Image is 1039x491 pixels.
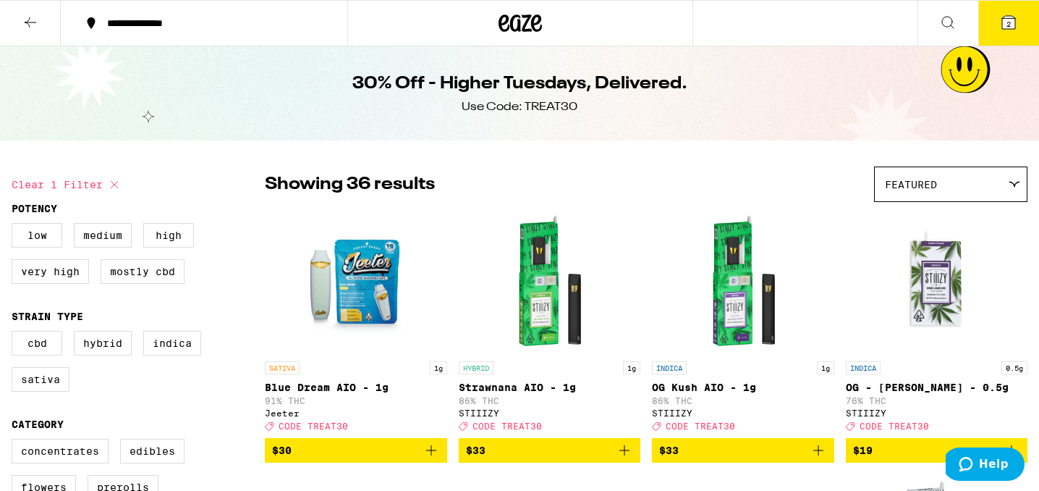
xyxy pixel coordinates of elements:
[459,438,641,463] button: Add to bag
[846,438,1028,463] button: Add to bag
[466,445,485,456] span: $33
[430,361,447,374] p: 1g
[459,396,641,406] p: 86% THC
[265,172,435,197] p: Showing 36 results
[459,408,641,418] div: STIIIZY
[459,361,493,374] p: HYBRID
[12,259,89,284] label: Very High
[846,361,881,374] p: INDICA
[1006,20,1011,28] span: 2
[1001,361,1027,374] p: 0.5g
[143,331,201,356] label: Indica
[74,223,132,248] label: Medium
[459,209,641,438] a: Open page for Strawnana AIO - 1g from STIIIZY
[265,361,300,374] p: SATIVA
[846,408,1028,418] div: STIIIZY
[864,209,1009,354] img: STIIIZY - OG - King Louis XIII - 0.5g
[671,209,815,354] img: STIIIZY - OG Kush AIO - 1g
[462,99,577,115] div: Use Code: TREAT30
[477,209,622,354] img: STIIIZY - Strawnana AIO - 1g
[12,167,123,203] button: Clear 1 filter
[860,421,929,431] span: CODE TREAT30
[265,396,447,406] p: 91% THC
[978,1,1039,46] button: 2
[12,311,83,322] legend: Strain Type
[284,209,428,354] img: Jeeter - Blue Dream AIO - 1g
[472,421,542,431] span: CODE TREAT30
[352,72,687,96] h1: 30% Off - Higher Tuesdays, Delivered.
[652,209,834,438] a: Open page for OG Kush AIO - 1g from STIIIZY
[846,209,1028,438] a: Open page for OG - King Louis XIII - 0.5g from STIIIZY
[846,396,1028,406] p: 76% THC
[652,382,834,393] p: OG Kush AIO - 1g
[143,223,194,248] label: High
[659,445,679,456] span: $33
[265,209,447,438] a: Open page for Blue Dream AIO - 1g from Jeeter
[74,331,132,356] label: Hybrid
[12,223,62,248] label: Low
[265,408,447,418] div: Jeeter
[279,421,348,431] span: CODE TREAT30
[846,382,1028,393] p: OG - [PERSON_NAME] - 0.5g
[652,361,687,374] p: INDICA
[265,382,447,393] p: Blue Dream AIO - 1g
[652,408,834,418] div: STIIIZY
[12,367,69,392] label: Sativa
[12,439,109,463] label: Concentrates
[623,361,640,374] p: 1g
[101,259,185,284] label: Mostly CBD
[265,438,447,463] button: Add to bag
[666,421,735,431] span: CODE TREAT30
[817,361,834,374] p: 1g
[946,448,1025,484] iframe: Opens a widget where you can find more information
[885,179,937,190] span: Featured
[652,438,834,463] button: Add to bag
[652,396,834,406] p: 86% THC
[459,382,641,393] p: Strawnana AIO - 1g
[12,419,64,430] legend: Category
[12,331,62,356] label: CBD
[853,445,873,456] span: $19
[120,439,185,463] label: Edibles
[12,203,57,214] legend: Potency
[272,445,292,456] span: $30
